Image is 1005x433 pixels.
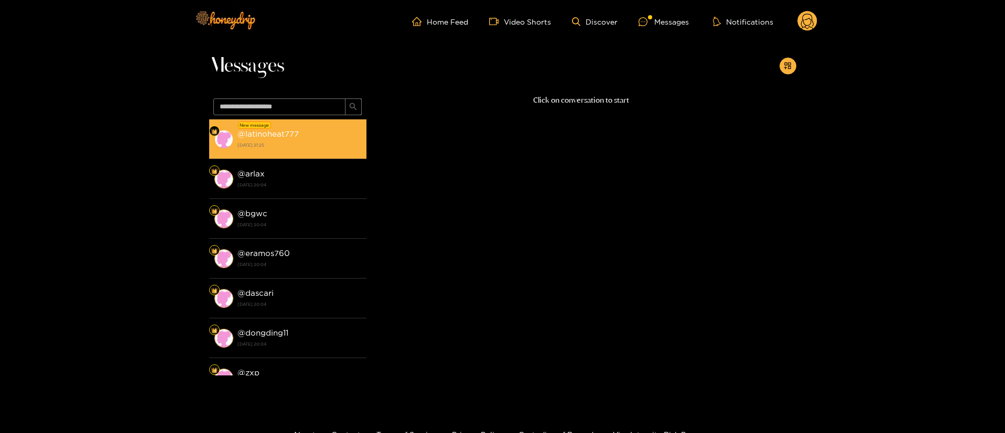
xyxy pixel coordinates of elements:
[211,327,218,334] img: Fan Level
[237,180,361,190] strong: [DATE] 20:04
[237,209,267,218] strong: @ bgwc
[214,289,233,308] img: conversation
[237,220,361,229] strong: [DATE] 20:04
[237,260,361,269] strong: [DATE] 20:04
[237,368,260,377] strong: @ zxp
[237,299,361,309] strong: [DATE] 20:04
[237,129,299,138] strong: @ latinoheat777
[214,249,233,268] img: conversation
[349,103,357,112] span: search
[214,209,233,228] img: conversation
[489,17,504,26] span: video-camera
[572,17,618,26] a: Discover
[237,328,288,337] strong: @ dongding11
[489,17,551,26] a: Video Shorts
[780,58,796,74] button: appstore-add
[238,121,271,129] div: New message
[211,367,218,373] img: Fan Level
[214,329,233,348] img: conversation
[209,53,284,79] span: Messages
[237,169,265,178] strong: @ arlax
[211,208,218,214] img: Fan Level
[412,17,427,26] span: home
[237,288,274,297] strong: @ dascari
[211,248,218,254] img: Fan Level
[214,130,233,149] img: conversation
[237,249,290,258] strong: @ eramos760
[710,16,776,27] button: Notifications
[639,16,689,28] div: Messages
[237,140,361,150] strong: [DATE] 21:25
[211,128,218,135] img: Fan Level
[345,98,362,115] button: search
[784,62,792,71] span: appstore-add
[412,17,468,26] a: Home Feed
[366,94,796,106] p: Click on conversation to start
[237,339,361,349] strong: [DATE] 20:04
[214,369,233,387] img: conversation
[211,168,218,174] img: Fan Level
[214,170,233,188] img: conversation
[211,287,218,294] img: Fan Level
